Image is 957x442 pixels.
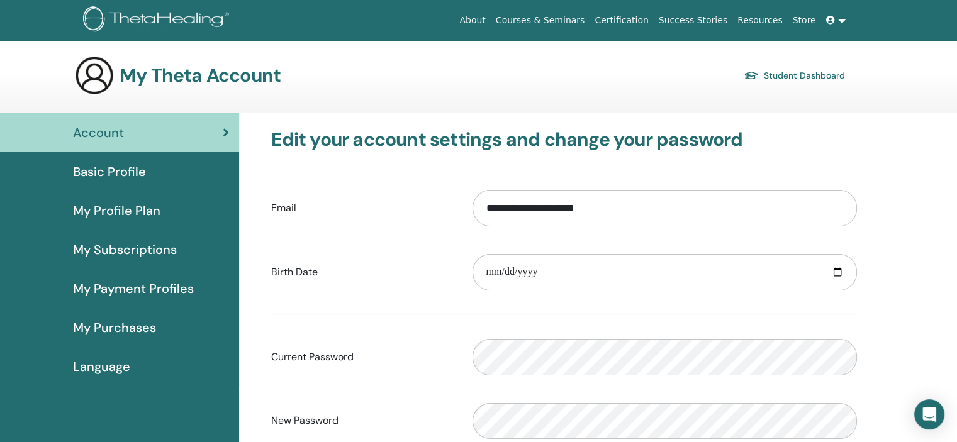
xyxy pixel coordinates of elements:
[454,9,490,32] a: About
[732,9,788,32] a: Resources
[914,399,944,429] div: Open Intercom Messenger
[73,162,146,181] span: Basic Profile
[73,240,177,259] span: My Subscriptions
[73,201,160,220] span: My Profile Plan
[590,9,653,32] a: Certification
[73,279,194,298] span: My Payment Profiles
[73,123,124,142] span: Account
[262,196,463,220] label: Email
[120,64,281,87] h3: My Theta Account
[262,345,463,369] label: Current Password
[744,70,759,81] img: graduation-cap.svg
[788,9,821,32] a: Store
[654,9,732,32] a: Success Stories
[744,67,845,84] a: Student Dashboard
[83,6,233,35] img: logo.png
[491,9,590,32] a: Courses & Seminars
[262,260,463,284] label: Birth Date
[262,409,463,433] label: New Password
[74,55,115,96] img: generic-user-icon.jpg
[271,128,857,151] h3: Edit your account settings and change your password
[73,357,130,376] span: Language
[73,318,156,337] span: My Purchases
